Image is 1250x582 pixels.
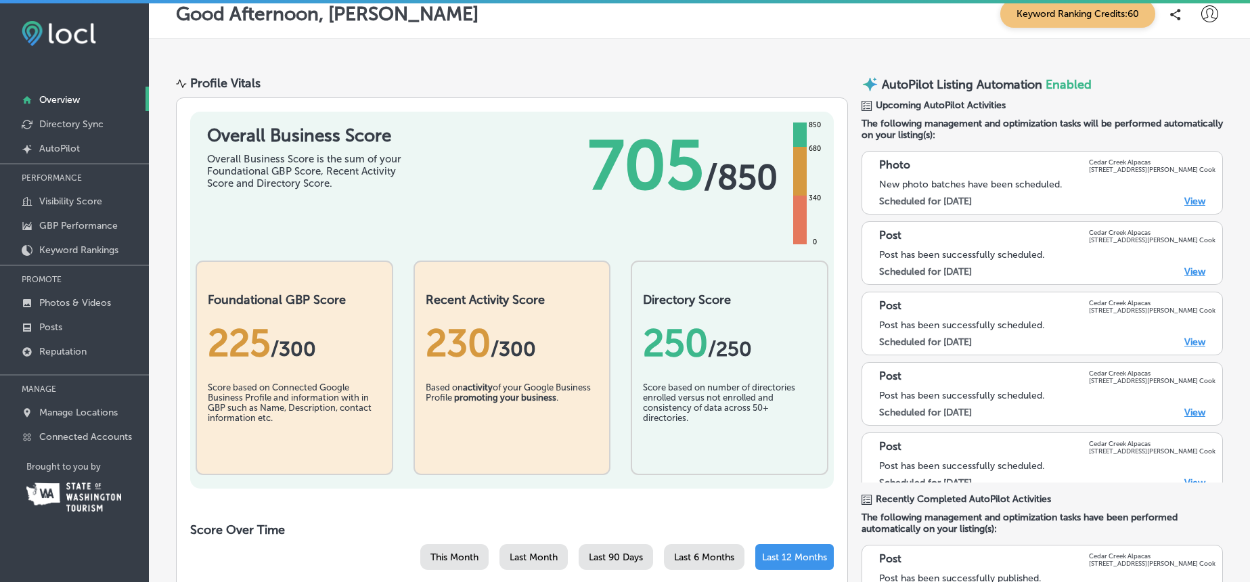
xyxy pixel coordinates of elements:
p: Cedar Creek Alpacas [1089,158,1215,166]
div: 340 [806,193,824,204]
p: Overview [39,94,80,106]
div: Post has been successfully scheduled. [879,460,1215,472]
span: The following management and optimization tasks have been performed automatically on your listing... [862,512,1223,535]
p: [STREET_ADDRESS][PERSON_NAME] Cook [1089,560,1215,567]
p: [STREET_ADDRESS][PERSON_NAME] Cook [1089,377,1215,384]
div: 850 [806,120,824,131]
p: Photo [879,158,910,173]
label: Scheduled for [DATE] [879,407,972,418]
p: Visibility Score [39,196,102,207]
span: / 850 [704,157,778,198]
a: View [1184,407,1205,418]
label: Scheduled for [DATE] [879,477,972,489]
span: This Month [430,552,478,563]
p: Post [879,370,901,384]
p: AutoPilot Listing Automation [882,77,1042,92]
p: Manage Locations [39,407,118,418]
p: Keyword Rankings [39,244,118,256]
p: [STREET_ADDRESS][PERSON_NAME] Cook [1089,447,1215,455]
a: View [1184,336,1205,348]
p: Cedar Creek Alpacas [1089,370,1215,377]
p: Connected Accounts [39,431,132,443]
label: Scheduled for [DATE] [879,196,972,207]
div: Score based on number of directories enrolled versus not enrolled and consistency of data across ... [643,382,816,450]
div: Based on of your Google Business Profile . [426,382,599,450]
div: New photo batches have been scheduled. [879,179,1215,190]
p: Post [879,552,901,567]
p: Brought to you by [26,462,149,472]
p: Cedar Creek Alpacas [1089,229,1215,236]
span: Recently Completed AutoPilot Activities [876,493,1051,505]
b: promoting your business [454,393,556,403]
p: AutoPilot [39,143,80,154]
p: [STREET_ADDRESS][PERSON_NAME] Cook [1089,166,1215,173]
span: Last Month [510,552,558,563]
label: Scheduled for [DATE] [879,336,972,348]
label: Scheduled for [DATE] [879,266,972,277]
span: Last 12 Months [762,552,827,563]
div: Profile Vitals [190,76,261,91]
h1: Overall Business Score [207,125,410,146]
a: View [1184,477,1205,489]
img: Washington Tourism [26,483,121,512]
h2: Recent Activity Score [426,292,599,307]
span: Enabled [1046,77,1092,92]
div: Post has been successfully scheduled. [879,249,1215,261]
span: /250 [708,337,752,361]
span: /300 [491,337,536,361]
p: GBP Performance [39,220,118,231]
a: View [1184,196,1205,207]
div: 225 [208,321,381,365]
div: 230 [426,321,599,365]
p: Post [879,229,901,244]
p: Post [879,299,901,314]
div: Post has been successfully scheduled. [879,390,1215,401]
div: Score based on Connected Google Business Profile and information with in GBP such as Name, Descri... [208,382,381,450]
div: 250 [643,321,816,365]
div: Overall Business Score is the sum of your Foundational GBP Score, Recent Activity Score and Direc... [207,153,410,189]
span: 705 [588,125,704,206]
span: Last 90 Days [589,552,643,563]
p: Cedar Creek Alpacas [1089,440,1215,447]
div: 680 [806,143,824,154]
p: Cedar Creek Alpacas [1089,552,1215,560]
span: Upcoming AutoPilot Activities [876,99,1006,111]
b: activity [463,382,493,393]
img: autopilot-icon [862,76,878,93]
h2: Foundational GBP Score [208,292,381,307]
p: Post [879,440,901,455]
span: Last 6 Months [674,552,734,563]
img: fda3e92497d09a02dc62c9cd864e3231.png [22,21,96,46]
p: Reputation [39,346,87,357]
a: View [1184,266,1205,277]
div: Post has been successfully scheduled. [879,319,1215,331]
p: Cedar Creek Alpacas [1089,299,1215,307]
p: [STREET_ADDRESS][PERSON_NAME] Cook [1089,236,1215,244]
div: 0 [810,237,820,248]
p: Photos & Videos [39,297,111,309]
h2: Directory Score [643,292,816,307]
span: The following management and optimization tasks will be performed automatically on your listing(s): [862,118,1223,141]
p: Directory Sync [39,118,104,130]
p: Good Afternoon, [PERSON_NAME] [176,3,478,25]
h2: Score Over Time [190,522,834,537]
p: [STREET_ADDRESS][PERSON_NAME] Cook [1089,307,1215,314]
span: / 300 [271,337,316,361]
p: Posts [39,321,62,333]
